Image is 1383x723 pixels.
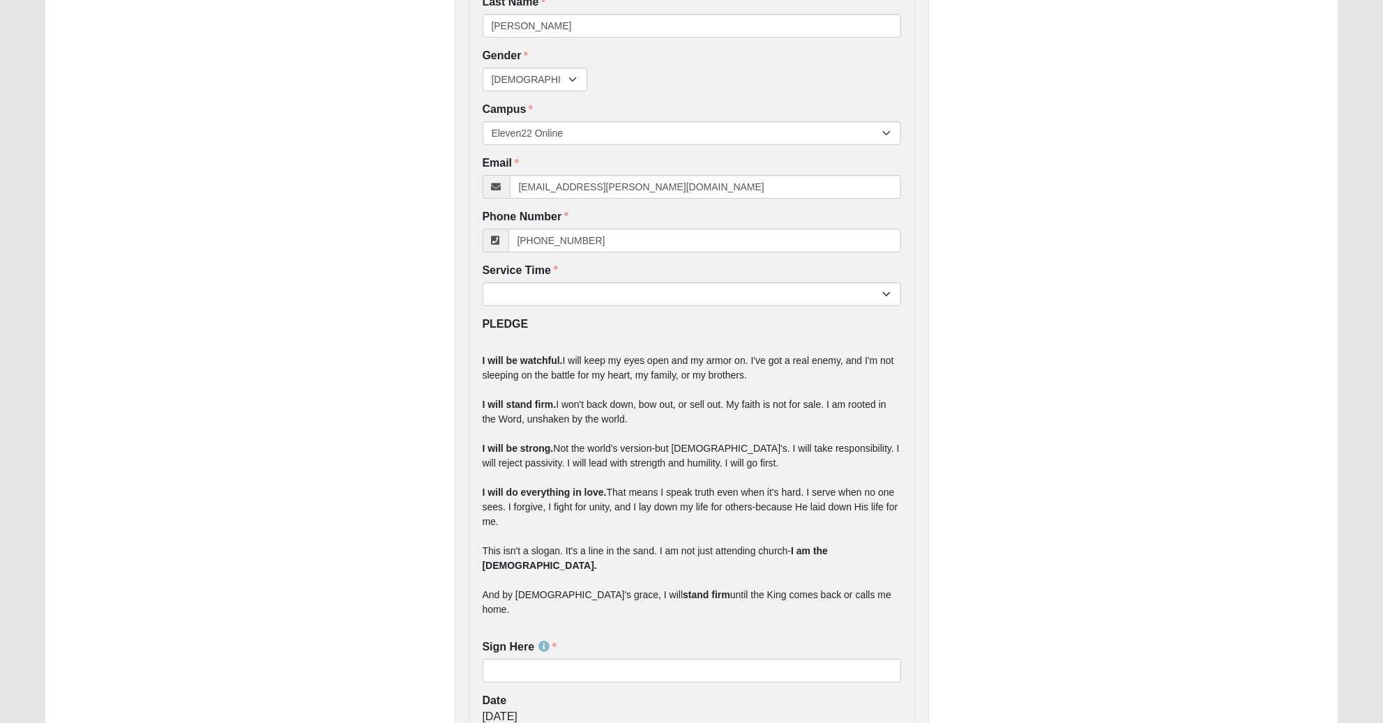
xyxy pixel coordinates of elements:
[483,355,563,366] b: I will be watchful.
[483,317,529,333] label: PLEDGE
[483,48,529,64] label: Gender
[483,639,557,655] label: Sign Here
[483,353,901,617] p: I will keep my eyes open and my armor on. I've got a real enemy, and I'm not sleeping on the batt...
[483,487,607,498] b: I will do everything in love.
[683,589,730,600] b: stand firm
[483,155,520,172] label: Email
[483,693,507,709] label: Date
[483,102,534,118] label: Campus
[483,209,569,225] label: Phone Number
[483,399,557,410] b: I will stand firm.
[483,263,558,279] label: Service Time
[483,443,554,454] b: I will be strong.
